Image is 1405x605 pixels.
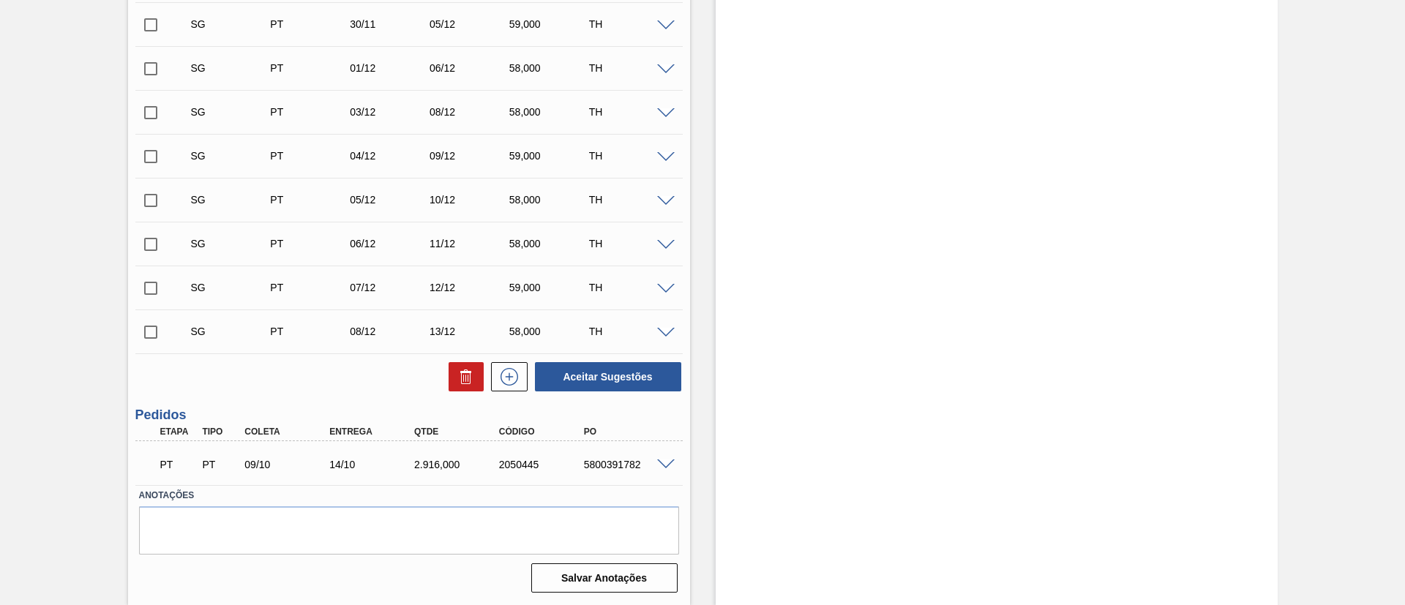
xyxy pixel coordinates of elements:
[585,238,674,249] div: TH
[187,194,276,206] div: Sugestão Criada
[426,18,514,30] div: 05/12/2025
[346,282,435,293] div: 07/12/2025
[266,106,355,118] div: Pedido de Transferência
[266,62,355,74] div: Pedido de Transferência
[411,426,506,437] div: Qtde
[266,194,355,206] div: Pedido de Transferência
[495,459,591,470] div: 2050445
[535,362,681,391] button: Aceitar Sugestões
[187,18,276,30] div: Sugestão Criada
[506,238,594,249] div: 58,000
[198,459,242,470] div: Pedido de Transferência
[187,62,276,74] div: Sugestão Criada
[198,426,242,437] div: Tipo
[326,426,421,437] div: Entrega
[266,18,355,30] div: Pedido de Transferência
[426,150,514,162] div: 09/12/2025
[580,426,675,437] div: PO
[187,150,276,162] div: Sugestão Criada
[585,282,674,293] div: TH
[585,194,674,206] div: TH
[585,106,674,118] div: TH
[506,150,594,162] div: 59,000
[506,106,594,118] div: 58,000
[187,326,276,337] div: Sugestão Criada
[346,18,435,30] div: 30/11/2025
[266,282,355,293] div: Pedido de Transferência
[484,362,528,391] div: Nova sugestão
[346,62,435,74] div: 01/12/2025
[426,62,514,74] div: 06/12/2025
[326,459,421,470] div: 14/10/2025
[426,326,514,337] div: 13/12/2025
[187,282,276,293] div: Sugestão Criada
[135,407,683,423] h3: Pedidos
[241,459,336,470] div: 09/10/2025
[585,62,674,74] div: TH
[506,282,594,293] div: 59,000
[528,361,683,393] div: Aceitar Sugestões
[346,106,435,118] div: 03/12/2025
[160,459,197,470] p: PT
[346,194,435,206] div: 05/12/2025
[531,563,678,593] button: Salvar Anotações
[580,459,675,470] div: 5800391782
[506,326,594,337] div: 58,000
[585,326,674,337] div: TH
[506,62,594,74] div: 58,000
[411,459,506,470] div: 2.916,000
[495,426,591,437] div: Código
[441,362,484,391] div: Excluir Sugestões
[157,426,201,437] div: Etapa
[187,238,276,249] div: Sugestão Criada
[187,106,276,118] div: Sugestão Criada
[585,18,674,30] div: TH
[266,150,355,162] div: Pedido de Transferência
[426,238,514,249] div: 11/12/2025
[346,326,435,337] div: 08/12/2025
[506,18,594,30] div: 59,000
[346,150,435,162] div: 04/12/2025
[266,326,355,337] div: Pedido de Transferência
[426,194,514,206] div: 10/12/2025
[585,150,674,162] div: TH
[506,194,594,206] div: 58,000
[426,106,514,118] div: 08/12/2025
[139,485,679,506] label: Anotações
[426,282,514,293] div: 12/12/2025
[266,238,355,249] div: Pedido de Transferência
[241,426,336,437] div: Coleta
[346,238,435,249] div: 06/12/2025
[157,448,201,481] div: Pedido em Trânsito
